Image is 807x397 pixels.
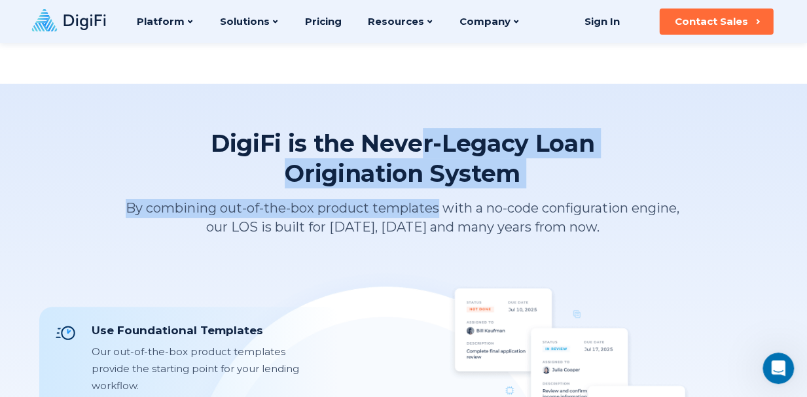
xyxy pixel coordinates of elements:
[211,128,594,158] span: DigiFi is the Never-Legacy Loan
[92,343,323,394] div: Our out-of-the-box product templates provide the starting point for your lending workflow.
[659,9,773,35] button: Contact Sales
[675,15,748,28] div: Contact Sales
[211,158,594,188] span: Origination System
[568,9,636,35] a: Sign In
[92,322,323,338] div: Use Foundational Templates
[118,199,687,237] p: By combining out-of-the-box product templates with a no-code configuration engine, our LOS is bui...
[762,353,794,384] iframe: Intercom live chat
